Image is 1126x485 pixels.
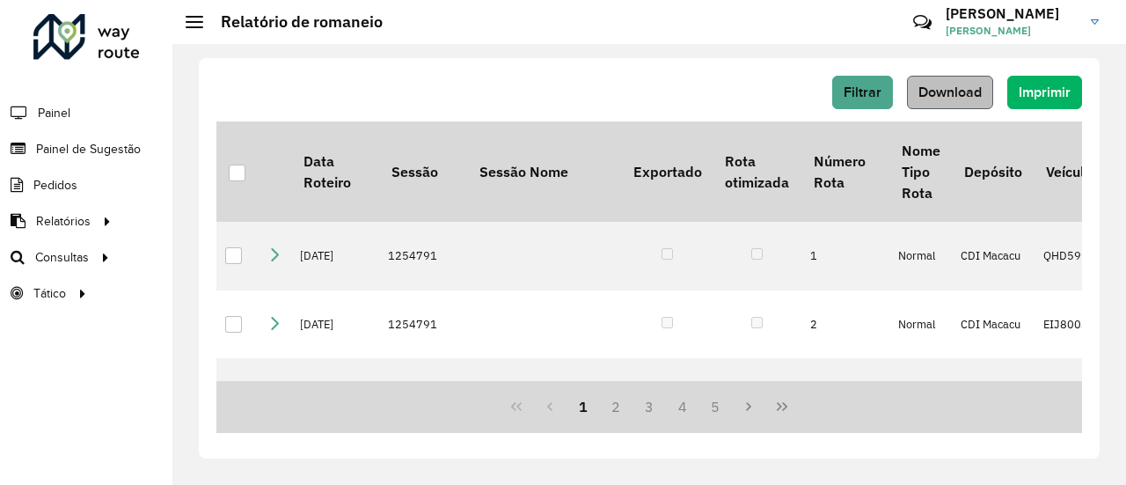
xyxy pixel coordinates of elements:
[33,284,66,303] span: Tático
[732,390,765,423] button: Next Page
[801,222,889,290] td: 1
[765,390,799,423] button: Last Page
[903,4,941,41] a: Contato Rápido
[38,104,70,122] span: Painel
[379,358,467,427] td: 1254791
[567,390,600,423] button: 1
[36,140,141,158] span: Painel de Sugestão
[291,222,379,290] td: [DATE]
[946,5,1078,22] h3: [PERSON_NAME]
[379,222,467,290] td: 1254791
[291,121,379,222] th: Data Roteiro
[1035,222,1105,290] td: QHD5994
[379,290,467,359] td: 1254791
[801,358,889,427] td: 3
[952,290,1034,359] td: CDI Macacu
[467,121,621,222] th: Sessão Nome
[1019,85,1071,99] span: Imprimir
[952,222,1034,290] td: CDI Macacu
[889,121,952,222] th: Nome Tipo Rota
[1035,358,1105,427] td: RYY3F71
[36,212,91,231] span: Relatórios
[952,358,1034,427] td: CDI Macacu
[918,85,982,99] span: Download
[1035,121,1105,222] th: Veículo
[621,121,713,222] th: Exportado
[801,121,889,222] th: Número Rota
[889,358,952,427] td: Normal
[1007,76,1082,109] button: Imprimir
[907,76,993,109] button: Download
[203,12,383,32] h2: Relatório de romaneio
[291,290,379,359] td: [DATE]
[889,222,952,290] td: Normal
[1035,290,1105,359] td: EIJ8003
[889,290,952,359] td: Normal
[599,390,632,423] button: 2
[699,390,733,423] button: 5
[291,358,379,427] td: [DATE]
[952,121,1034,222] th: Depósito
[801,290,889,359] td: 2
[379,121,467,222] th: Sessão
[35,248,89,267] span: Consultas
[946,23,1078,39] span: [PERSON_NAME]
[632,390,666,423] button: 3
[832,76,893,109] button: Filtrar
[33,176,77,195] span: Pedidos
[844,85,881,99] span: Filtrar
[666,390,699,423] button: 4
[713,121,801,222] th: Rota otimizada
